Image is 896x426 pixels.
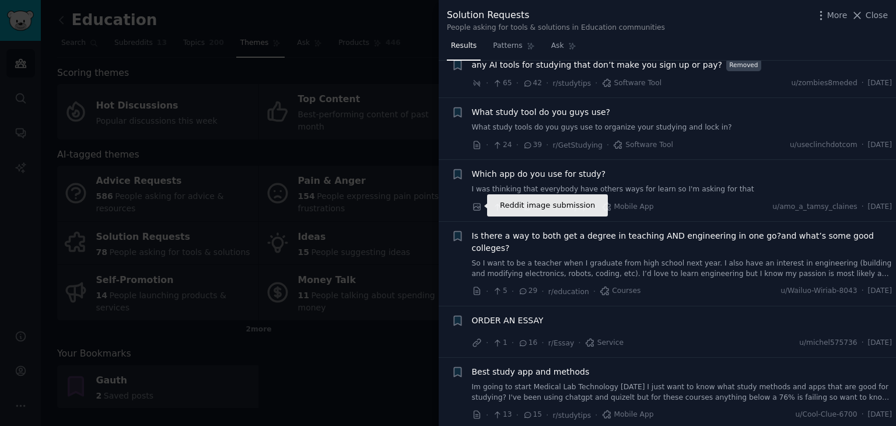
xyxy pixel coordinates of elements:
span: · [862,78,864,89]
span: · [486,285,488,298]
div: People asking for tools & solutions in Education communities [447,23,665,33]
span: 13 [492,410,512,420]
span: 39 [523,140,542,151]
span: Service [585,338,624,348]
span: r/GetStudying [553,141,603,149]
span: · [546,409,548,421]
span: · [546,77,548,89]
span: Courses [600,286,640,296]
span: · [595,77,597,89]
span: · [512,337,514,349]
a: Best study app and methods [472,366,590,378]
span: Ask [551,41,564,51]
span: 32 [523,202,542,212]
span: [DATE] [868,410,892,420]
span: r/education [548,288,589,296]
span: · [607,139,609,151]
a: any AI tools for studying that don’t make you sign up or pay? [472,59,722,71]
span: 43 [492,202,512,212]
span: r/studytips [553,411,591,420]
span: · [541,285,544,298]
span: [DATE] [868,286,892,296]
span: 24 [492,140,512,151]
span: · [546,139,548,151]
span: 5 [492,286,507,296]
a: Patterns [489,37,538,61]
a: Which app do you use for study? [472,168,606,180]
span: 1 [492,338,507,348]
span: u/useclinchdotcom [790,140,857,151]
a: Results [447,37,481,61]
span: Software Tool [602,78,662,89]
span: 29 [518,286,537,296]
span: · [486,77,488,89]
span: 15 [523,410,542,420]
span: [DATE] [868,78,892,89]
span: u/Cool-Clue-6700 [796,410,857,420]
a: So I want to be a teacher when I graduate from high school next year. I also have an interest in ... [472,259,892,279]
span: · [516,409,519,421]
span: 65 [492,78,512,89]
span: · [862,202,864,212]
button: More [815,9,848,22]
span: Close [866,9,888,22]
span: · [862,286,864,296]
a: What study tool do you guys use? [472,106,611,118]
span: · [593,285,596,298]
span: · [862,140,864,151]
a: Ask [547,37,580,61]
span: · [862,338,864,348]
button: Close [851,9,888,22]
span: · [512,285,514,298]
span: 16 [518,338,537,348]
span: · [546,201,548,213]
span: · [486,201,488,213]
a: I was thinking that everybody have others ways for learn so I'm asking for that [472,184,892,195]
span: u/Wailuo-Wiriab-8043 [780,286,857,296]
span: · [516,77,519,89]
span: More [827,9,848,22]
span: · [541,337,544,349]
span: [DATE] [868,140,892,151]
span: u/michel575736 [799,338,857,348]
span: · [862,410,864,420]
span: · [486,337,488,349]
span: Results [451,41,477,51]
a: Im going to start Medical Lab Technology [DATE] I just want to know what study methods and apps t... [472,382,892,403]
span: r/studytips [553,203,591,211]
span: u/zombies8meded [791,78,857,89]
span: Mobile App [602,202,654,212]
span: · [516,139,519,151]
span: Software Tool [613,140,673,151]
span: · [486,409,488,421]
span: · [486,139,488,151]
span: Patterns [493,41,522,51]
div: Solution Requests [447,8,665,23]
span: · [516,201,519,213]
a: What study tools do you guys use to organize your studying and lock in? [472,123,892,133]
span: Mobile App [602,410,654,420]
span: u/amo_a_tamsy_claines [772,202,857,212]
span: · [578,337,580,349]
span: r/Essay [548,339,574,347]
span: · [595,409,597,421]
span: Removed [726,59,761,71]
span: [DATE] [868,338,892,348]
a: Is there a way to both get a degree in teaching AND engineering in one go?and what’s some good co... [472,230,892,254]
span: 42 [523,78,542,89]
span: [DATE] [868,202,892,212]
a: ORDER AN ESSAY [472,315,544,327]
span: r/studytips [553,79,591,88]
span: · [595,201,597,213]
